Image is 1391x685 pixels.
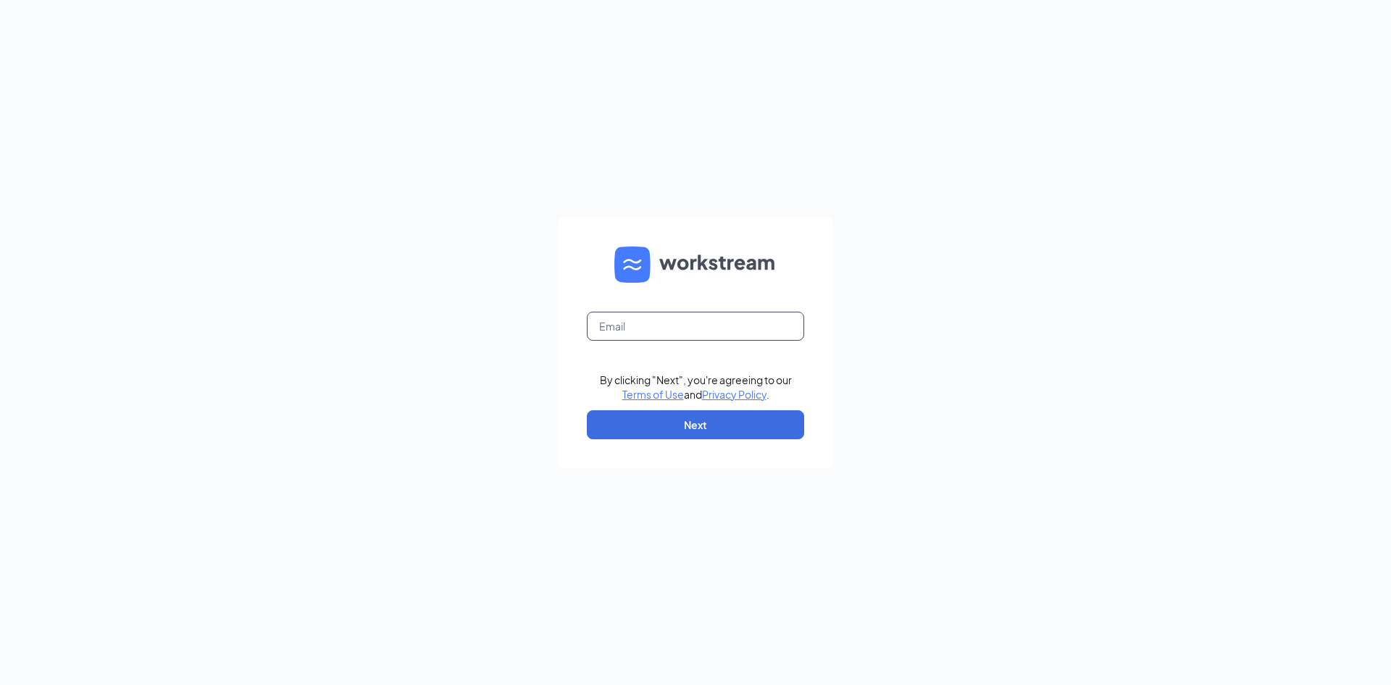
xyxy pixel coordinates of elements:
[600,373,792,402] div: By clicking "Next", you're agreeing to our and .
[587,410,804,439] button: Next
[622,388,684,401] a: Terms of Use
[614,246,777,283] img: WS logo and Workstream text
[702,388,766,401] a: Privacy Policy
[587,312,804,341] input: Email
